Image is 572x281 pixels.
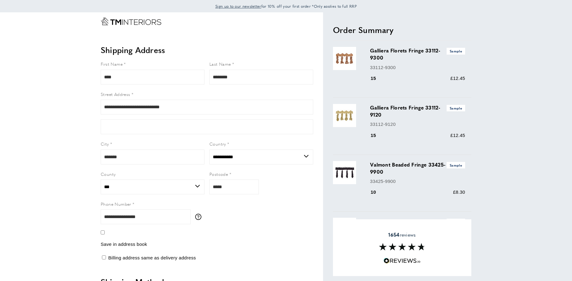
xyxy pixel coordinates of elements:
div: 15 [370,75,385,82]
img: Reviews section [379,243,425,250]
h2: Shipping Address [101,44,313,56]
div: 10 [370,188,385,196]
span: reviews [388,232,416,238]
strong: 1654 [388,231,399,238]
input: Billing address same as delivery address [102,255,106,259]
span: Last Name [209,61,231,67]
span: £8.30 [453,189,465,195]
span: Billing address same as delivery address [108,255,196,260]
img: Galliera Florets Fringe 33112-9300 [333,47,356,70]
img: Valmont Braid 32620-9900 [333,218,356,241]
span: £12.45 [450,133,465,138]
span: Phone Number [101,201,131,207]
span: £12.45 [450,76,465,81]
span: Sample [447,162,465,168]
span: Sample [447,48,465,54]
span: Save in address book [101,242,147,247]
div: 15 [370,132,385,139]
span: for 10% off your first order *Only applies to full RRP [215,3,357,9]
img: Valmont Beaded Fringe 33425-9900 [333,161,356,184]
span: Sample [447,105,465,111]
span: County [101,171,116,177]
span: Postcode [209,171,228,177]
span: Street Address [101,91,130,97]
p: 33425-9900 [370,178,465,185]
img: Reviews.io 5 stars [384,258,421,264]
button: More information [195,214,204,220]
a: Go to Home page [101,17,161,25]
h2: Order Summary [333,24,471,35]
h3: Valmont Braid 32620-9900 [370,218,465,225]
a: Sign up to our newsletter [215,3,261,9]
span: Sample [447,219,465,225]
span: City [101,141,109,147]
h3: Galliera Florets Fringe 33112-9300 [370,47,465,61]
h3: Galliera Florets Fringe 33112-9120 [370,104,465,118]
span: First Name [101,61,123,67]
span: Country [209,141,226,147]
p: 33112-9120 [370,121,465,128]
h3: Valmont Beaded Fringe 33425-9900 [370,161,465,175]
img: Galliera Florets Fringe 33112-9120 [333,104,356,127]
p: 33112-9300 [370,64,465,71]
